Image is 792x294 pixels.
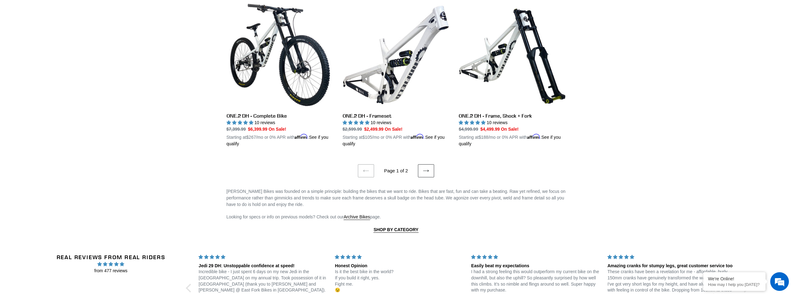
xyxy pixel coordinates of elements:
[335,263,464,269] div: Honest Opinion
[40,254,182,261] h2: Real Reviews from Real Riders
[40,261,182,268] span: 4.96 stars
[607,254,736,260] div: 5 stars
[335,254,464,260] div: 5 stars
[40,268,182,274] span: from 477 reviews
[199,254,327,260] div: 5 stars
[708,282,761,287] p: How may I help you today?
[607,263,736,269] div: Amazing cranks for stumpy legs, great customer service too
[344,214,370,220] a: Archive Bikes
[471,254,600,260] div: 5 stars
[199,263,327,269] div: Jedi 29 DH: Unstoppable confidence at speed!
[376,167,417,175] li: Page 1 of 2
[471,263,600,269] div: Easily beat my expectations
[373,227,418,232] strong: SHOP BY CATEGORY
[227,214,381,220] span: Looking for specs or info on previous models? Check out our page.
[227,188,566,208] p: [PERSON_NAME] Bikes was founded on a simple principle: building the bikes that we want to ride. B...
[373,227,418,233] a: SHOP BY CATEGORY
[335,269,464,293] p: Is it the best bike in the world? If you build it right, yes. Fight me. 😉
[471,269,600,293] p: I had a strong feeling this would outperform my current bike on the downhill, but also the uphill...
[708,276,761,281] div: We're Online!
